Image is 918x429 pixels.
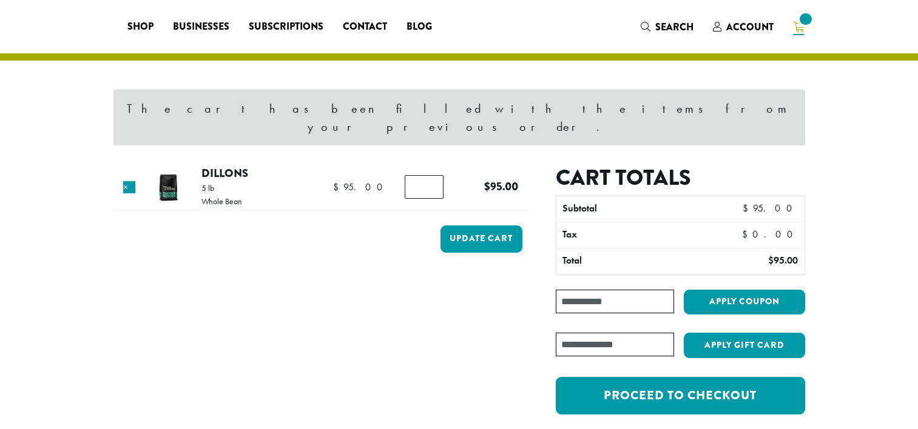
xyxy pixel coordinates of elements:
[768,254,798,267] bdi: 95.00
[684,290,805,314] button: Apply coupon
[742,228,798,241] bdi: 0.00
[484,178,518,195] bdi: 95.00
[249,19,323,35] span: Subscriptions
[113,90,805,145] div: The cart has been filled with the items from your previous order.
[201,165,248,181] a: Dillons
[333,181,388,193] bdi: 95.00
[556,196,705,222] th: Subtotal
[768,254,774,267] span: $
[127,19,154,35] span: Shop
[405,175,444,198] input: Product quantity
[631,17,703,37] a: Search
[173,19,229,35] span: Businesses
[556,165,805,191] h2: Cart totals
[556,377,805,414] a: Proceed to checkout
[743,202,798,215] bdi: 95.00
[742,228,752,241] span: $
[556,248,705,274] th: Total
[343,19,387,35] span: Contact
[484,178,490,195] span: $
[118,17,163,36] a: Shop
[149,168,188,207] img: Dillons
[123,181,135,193] a: Remove this item
[407,19,432,35] span: Blog
[201,197,242,205] p: Whole Bean
[201,184,242,192] p: 5 lb
[556,222,732,248] th: Tax
[743,202,753,215] span: $
[684,333,805,358] button: Apply Gift Card
[440,225,522,253] button: Update cart
[333,181,343,193] span: $
[655,20,694,34] span: Search
[726,20,774,34] span: Account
